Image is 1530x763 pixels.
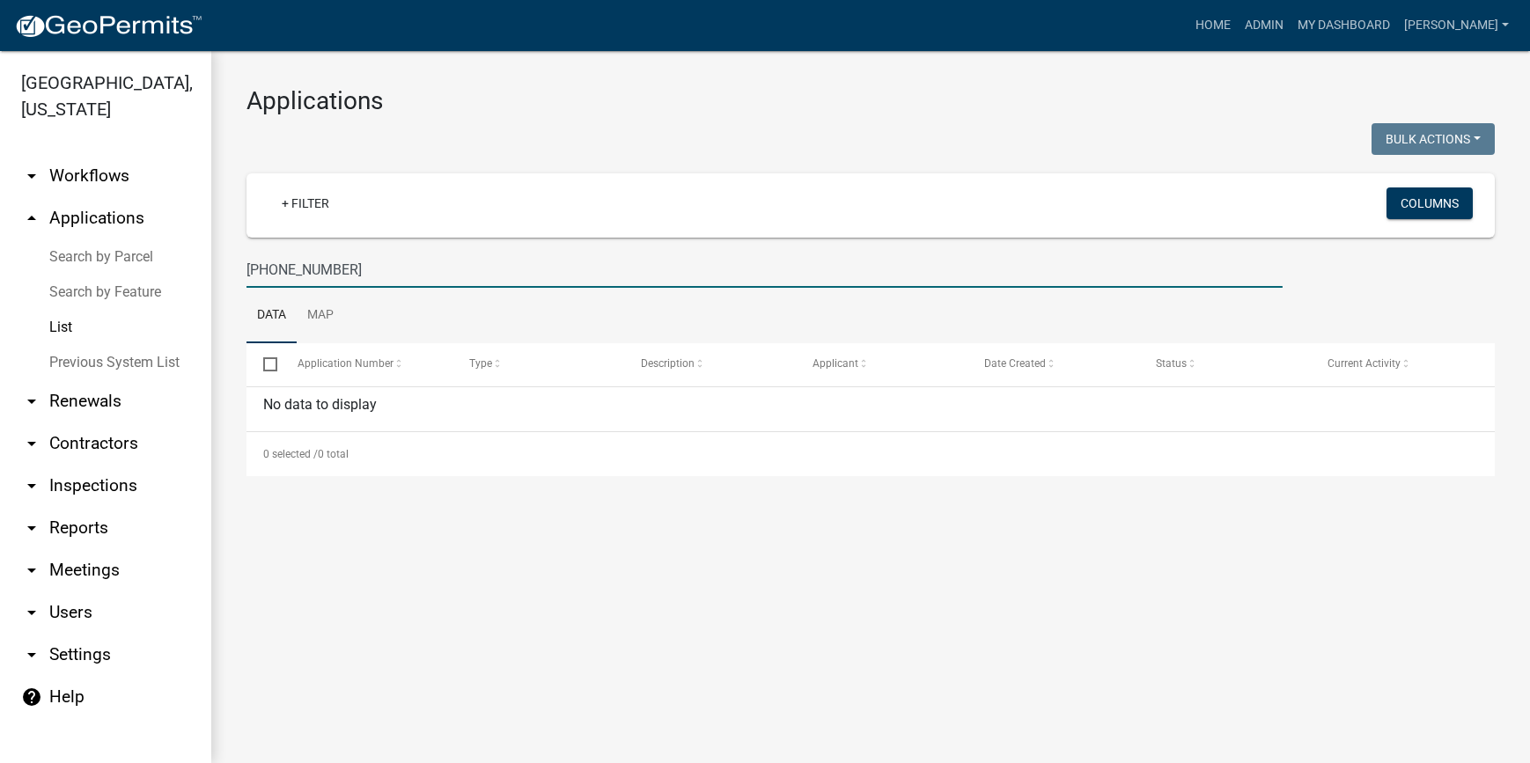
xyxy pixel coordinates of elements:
i: help [21,686,42,708]
a: Data [246,288,297,344]
datatable-header-cell: Date Created [967,343,1139,385]
span: Type [469,357,492,370]
h3: Applications [246,86,1495,116]
i: arrow_drop_down [21,475,42,496]
i: arrow_drop_down [21,391,42,412]
i: arrow_drop_down [21,433,42,454]
span: 0 selected / [263,448,318,460]
a: My Dashboard [1291,9,1397,42]
span: Description [641,357,695,370]
i: arrow_drop_down [21,602,42,623]
span: Current Activity [1328,357,1401,370]
i: arrow_drop_down [21,165,42,187]
button: Columns [1387,187,1473,219]
a: + Filter [268,187,343,219]
span: Date Created [984,357,1046,370]
span: Application Number [298,357,394,370]
datatable-header-cell: Applicant [796,343,967,385]
datatable-header-cell: Select [246,343,280,385]
datatable-header-cell: Description [624,343,796,385]
a: Map [297,288,344,344]
datatable-header-cell: Application Number [280,343,452,385]
button: Bulk Actions [1372,123,1495,155]
a: Home [1188,9,1238,42]
datatable-header-cell: Status [1139,343,1311,385]
span: Status [1156,357,1187,370]
datatable-header-cell: Type [452,343,623,385]
div: No data to display [246,387,1495,431]
i: arrow_drop_down [21,560,42,581]
i: arrow_drop_down [21,517,42,539]
a: Admin [1238,9,1291,42]
a: [PERSON_NAME] [1397,9,1516,42]
datatable-header-cell: Current Activity [1311,343,1482,385]
span: Applicant [813,357,858,370]
input: Search for applications [246,252,1283,288]
i: arrow_drop_up [21,208,42,229]
div: 0 total [246,432,1495,476]
i: arrow_drop_down [21,644,42,665]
